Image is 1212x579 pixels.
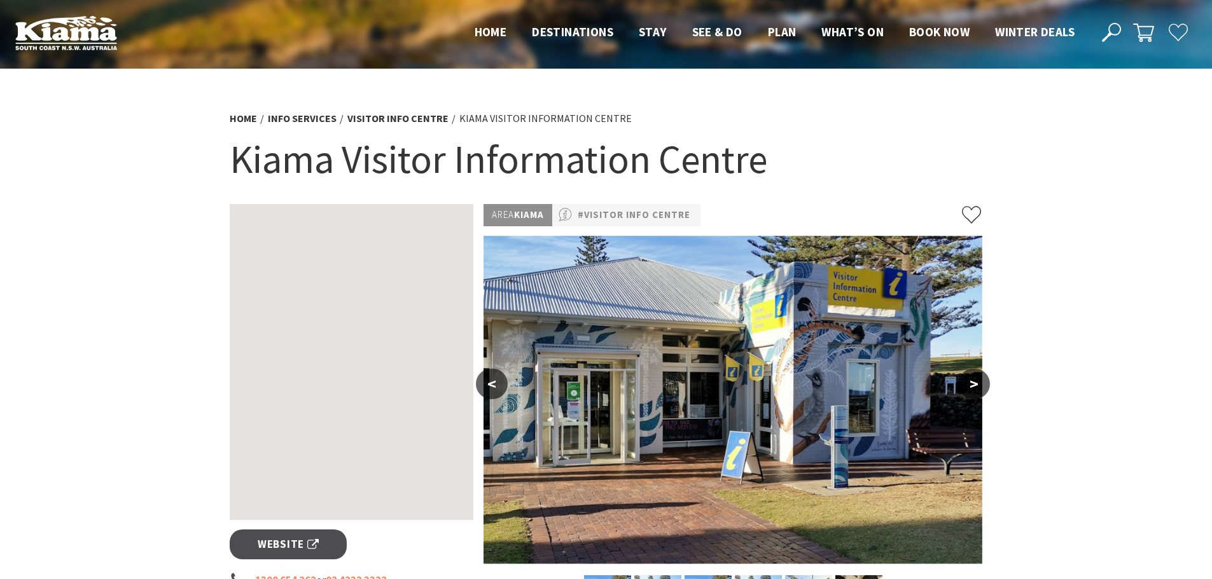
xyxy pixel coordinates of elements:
[639,24,667,39] span: Stay
[476,369,508,399] button: <
[230,112,257,125] a: Home
[459,111,632,127] li: Kiama Visitor Information Centre
[230,529,347,559] a: Website
[532,24,613,39] span: Destinations
[995,24,1075,39] span: Winter Deals
[492,208,514,221] span: Area
[692,24,742,39] span: See & Do
[578,207,690,223] a: #Visitor Info Centre
[768,24,797,39] span: Plan
[258,536,319,553] span: Website
[347,112,449,125] a: Visitor Info Centre
[268,112,337,125] a: Info Services
[462,22,1087,43] nav: Main Menu
[15,15,117,50] img: Kiama Logo
[958,369,990,399] button: >
[484,236,982,564] img: Kiama Visitor Information Centre
[821,24,884,39] span: What’s On
[230,133,983,185] h1: Kiama Visitor Information Centre
[484,204,552,226] p: Kiama
[909,24,970,39] span: Book now
[475,24,507,39] span: Home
